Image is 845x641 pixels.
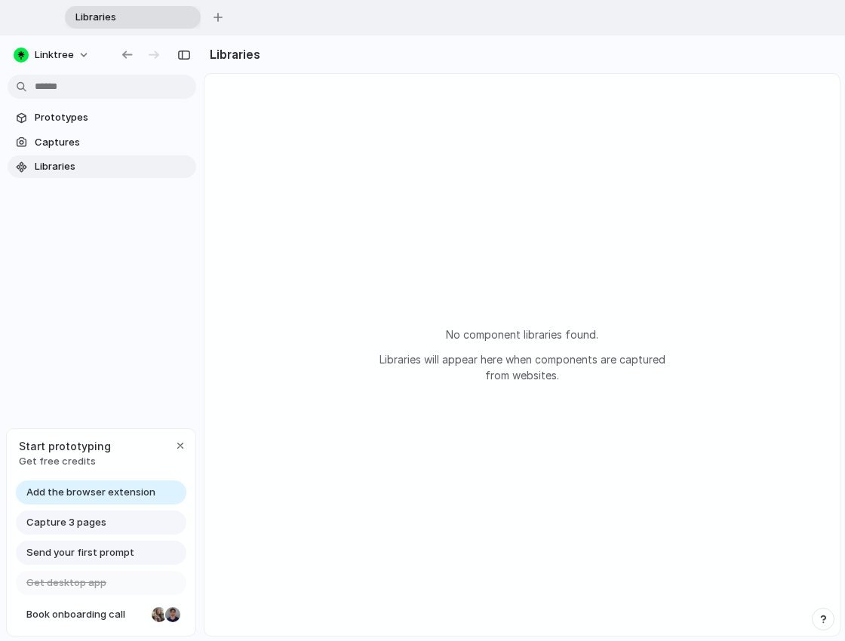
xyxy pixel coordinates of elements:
a: Add the browser extension [16,480,186,505]
span: Get desktop app [26,575,106,590]
span: Book onboarding call [26,607,146,622]
span: Add the browser extension [26,485,155,500]
span: Send your first prompt [26,545,134,560]
div: Nicole Kubica [150,606,168,624]
span: Linktree [35,48,74,63]
div: Libraries [65,6,201,29]
h2: Libraries [204,45,260,63]
span: Get free credits [19,454,111,469]
span: Libraries [35,159,190,174]
a: Libraries [8,155,196,178]
a: Book onboarding call [16,603,186,627]
span: Start prototyping [19,438,111,454]
a: Captures [8,131,196,154]
span: Capture 3 pages [26,515,106,530]
span: Libraries [69,10,177,25]
span: Captures [35,135,190,150]
span: Prototypes [35,110,190,125]
p: Libraries will appear here when components are captured from websites. [371,351,673,383]
button: Linktree [8,43,97,67]
p: No component libraries found. [371,327,673,342]
a: Prototypes [8,106,196,129]
div: Christian Iacullo [164,606,182,624]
